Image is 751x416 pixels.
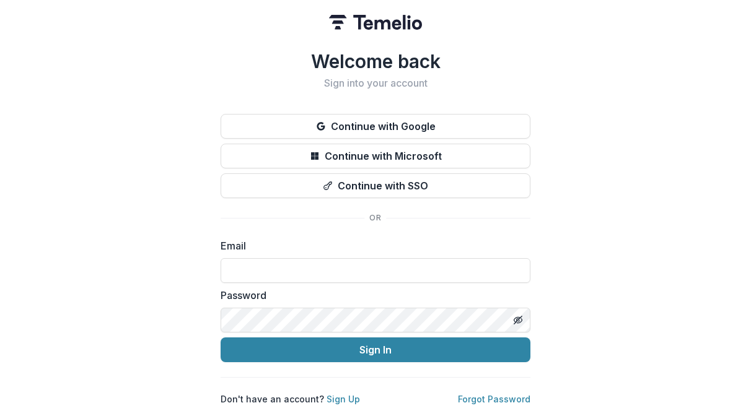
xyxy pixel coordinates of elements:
[221,114,530,139] button: Continue with Google
[221,144,530,168] button: Continue with Microsoft
[329,15,422,30] img: Temelio
[508,310,528,330] button: Toggle password visibility
[221,392,360,405] p: Don't have an account?
[221,337,530,362] button: Sign In
[221,238,523,253] label: Email
[221,50,530,72] h1: Welcome back
[221,77,530,89] h2: Sign into your account
[221,288,523,303] label: Password
[458,394,530,404] a: Forgot Password
[221,173,530,198] button: Continue with SSO
[327,394,360,404] a: Sign Up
